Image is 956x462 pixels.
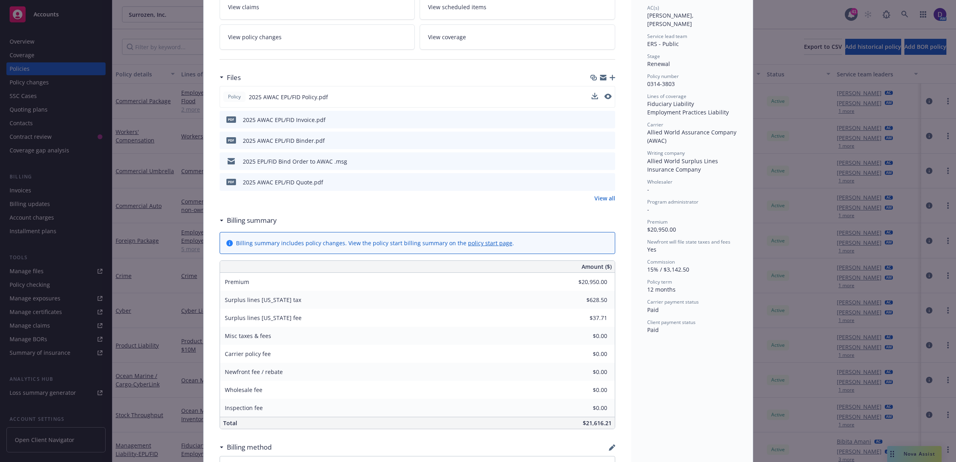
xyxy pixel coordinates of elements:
[592,93,598,99] button: download file
[592,157,598,166] button: download file
[605,157,612,166] button: preview file
[226,93,242,100] span: Policy
[428,3,486,11] span: View scheduled items
[647,206,649,213] span: -
[592,178,598,186] button: download file
[225,296,301,304] span: Surplus lines [US_STATE] tax
[647,218,668,225] span: Premium
[647,73,679,80] span: Policy number
[647,326,659,334] span: Paid
[243,136,325,145] div: 2025 AWAC EPL/FID Binder.pdf
[647,319,696,326] span: Client payment status
[647,266,689,273] span: 15% / $3,142.50
[647,278,672,285] span: Policy term
[225,368,283,376] span: Newfront fee / rebate
[225,314,302,322] span: Surplus lines [US_STATE] fee
[226,116,236,122] span: pdf
[243,178,323,186] div: 2025 AWAC EPL/FID Quote.pdf
[225,350,271,358] span: Carrier policy fee
[647,4,659,11] span: AC(s)
[225,386,262,394] span: Wholesale fee
[225,278,249,286] span: Premium
[560,330,612,342] input: 0.00
[647,238,730,245] span: Newfront will file state taxes and fees
[582,262,612,271] span: Amount ($)
[647,246,656,253] span: Yes
[604,93,612,101] button: preview file
[220,72,241,83] div: Files
[560,384,612,396] input: 0.00
[223,419,237,427] span: Total
[605,116,612,124] button: preview file
[583,419,612,427] span: $21,616.21
[604,94,612,99] button: preview file
[647,306,659,314] span: Paid
[647,33,687,40] span: Service lead team
[647,258,675,265] span: Commission
[227,72,241,83] h3: Files
[428,33,466,41] span: View coverage
[560,402,612,414] input: 0.00
[420,24,615,50] a: View coverage
[647,286,676,293] span: 12 months
[468,239,512,247] a: policy start page
[647,100,737,108] div: Fiduciary Liability
[226,137,236,143] span: pdf
[647,186,649,193] span: -
[647,226,676,233] span: $20,950.00
[592,136,598,145] button: download file
[647,93,686,100] span: Lines of coverage
[227,215,277,226] h3: Billing summary
[243,157,347,166] div: 2025 EPL/FID Bind Order to AWAC .msg
[560,276,612,288] input: 0.00
[647,157,720,173] span: Allied World Surplus Lines Insurance Company
[647,60,670,68] span: Renewal
[594,194,615,202] a: View all
[647,12,695,28] span: [PERSON_NAME], [PERSON_NAME]
[560,366,612,378] input: 0.00
[647,198,698,205] span: Program administrator
[605,178,612,186] button: preview file
[226,179,236,185] span: pdf
[220,24,415,50] a: View policy changes
[647,108,737,116] div: Employment Practices Liability
[647,121,663,128] span: Carrier
[647,150,685,156] span: Writing company
[647,298,699,305] span: Carrier payment status
[243,116,326,124] div: 2025 AWAC EPL/FID Invoice.pdf
[647,53,660,60] span: Stage
[225,332,271,340] span: Misc taxes & fees
[605,136,612,145] button: preview file
[220,442,272,452] div: Billing method
[560,348,612,360] input: 0.00
[592,93,598,101] button: download file
[249,93,328,101] span: 2025 AWAC EPL/FID Policy.pdf
[228,3,259,11] span: View claims
[225,404,263,412] span: Inspection fee
[647,40,679,48] span: ERS - Public
[647,80,675,88] span: 0314-3803
[560,312,612,324] input: 0.00
[592,116,598,124] button: download file
[647,128,738,144] span: Allied World Assurance Company (AWAC)
[647,178,672,185] span: Wholesaler
[220,215,277,226] div: Billing summary
[236,239,514,247] div: Billing summary includes policy changes. View the policy start billing summary on the .
[228,33,282,41] span: View policy changes
[227,442,272,452] h3: Billing method
[560,294,612,306] input: 0.00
